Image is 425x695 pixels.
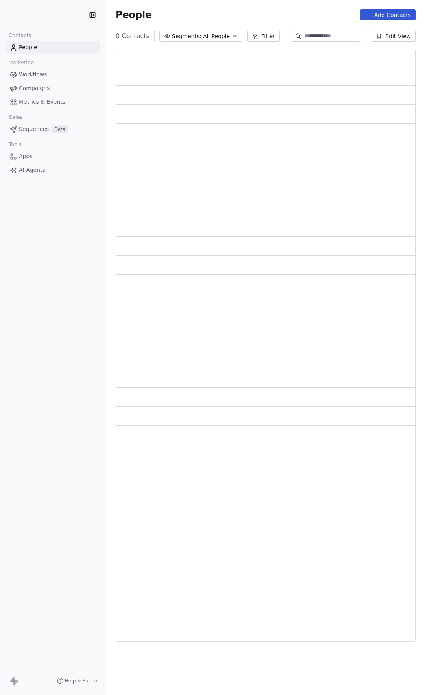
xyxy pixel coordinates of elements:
span: Sales [6,111,26,123]
a: Campaigns [6,82,100,95]
span: Beta [52,125,68,133]
span: 0 Contacts [116,31,150,41]
span: Help & Support [65,678,101,684]
a: SequencesBeta [6,123,100,136]
a: People [6,41,100,54]
span: All People [203,32,230,41]
span: Sequences [19,125,49,133]
span: Marketing [5,57,37,68]
span: Tools [6,138,25,150]
span: Apps [19,152,33,160]
a: Help & Support [57,678,101,684]
a: Metrics & Events [6,96,100,109]
span: Metrics & Events [19,98,65,106]
button: Edit View [371,31,416,42]
span: Campaigns [19,84,50,92]
span: Contacts [5,29,35,41]
button: Add Contacts [360,9,416,20]
span: People [116,9,152,21]
a: Workflows [6,68,100,81]
span: Segments: [172,32,201,41]
a: AI Agents [6,164,100,177]
span: AI Agents [19,166,45,174]
button: Filter [247,31,280,42]
a: Apps [6,150,100,163]
span: People [19,43,37,52]
span: Workflows [19,70,47,79]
